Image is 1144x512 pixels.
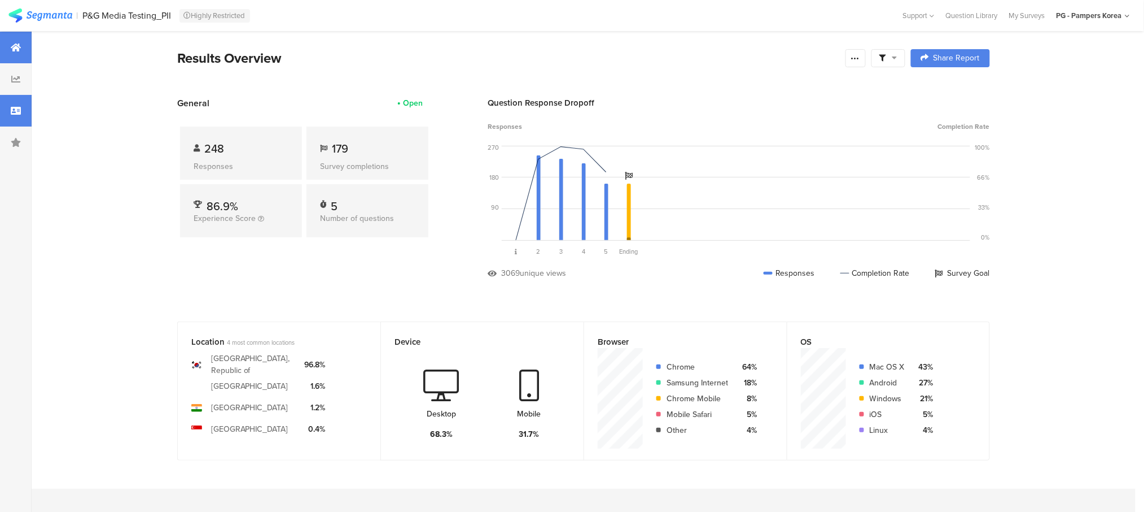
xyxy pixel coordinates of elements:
[320,212,394,224] span: Number of questions
[227,338,295,347] span: 4 most common locations
[935,267,990,279] div: Survey Goal
[840,267,910,279] div: Completion Rate
[978,173,990,182] div: 66%
[764,267,815,279] div: Responses
[488,122,522,132] span: Responses
[211,380,288,392] div: [GEOGRAPHIC_DATA]
[737,424,757,436] div: 4%
[305,402,326,414] div: 1.2%
[981,233,990,242] div: 0%
[331,198,337,209] div: 5
[737,409,757,420] div: 5%
[430,428,453,440] div: 68.3%
[737,377,757,389] div: 18%
[975,143,990,152] div: 100%
[211,423,288,435] div: [GEOGRAPHIC_DATA]
[305,380,326,392] div: 1.6%
[870,361,905,373] div: Mac OS X
[395,336,551,348] div: Device
[83,10,172,21] div: P&G Media Testing_PII
[903,7,935,24] div: Support
[801,336,957,348] div: OS
[519,428,540,440] div: 31.7%
[1057,10,1122,21] div: PG - Pampers Korea
[933,54,980,62] span: Share Report
[488,143,499,152] div: 270
[870,393,905,405] div: Windows
[559,247,563,256] span: 3
[305,359,326,371] div: 96.8%
[604,247,608,256] span: 5
[914,361,933,373] div: 43%
[488,97,990,109] div: Question Response Dropoff
[870,409,905,420] div: iOS
[667,409,728,420] div: Mobile Safari
[938,122,990,132] span: Completion Rate
[667,361,728,373] div: Chrome
[598,336,755,348] div: Browser
[870,424,905,436] div: Linux
[870,377,905,389] div: Android
[940,10,1003,21] a: Question Library
[501,267,520,279] div: 3069
[914,393,933,405] div: 21%
[194,160,288,172] div: Responses
[914,424,933,436] div: 4%
[332,140,348,157] span: 179
[491,203,499,212] div: 90
[204,140,224,157] span: 248
[737,361,757,373] div: 64%
[1003,10,1051,21] a: My Surveys
[77,9,78,22] div: |
[179,9,250,23] div: Highly Restricted
[489,173,499,182] div: 180
[211,402,288,414] div: [GEOGRAPHIC_DATA]
[8,8,72,23] img: segmanta logo
[625,172,633,180] i: Survey Goal
[667,393,728,405] div: Chrome Mobile
[403,97,423,109] div: Open
[191,336,348,348] div: Location
[211,353,296,376] div: [GEOGRAPHIC_DATA], Republic of
[979,203,990,212] div: 33%
[518,408,541,420] div: Mobile
[667,424,728,436] div: Other
[737,393,757,405] div: 8%
[582,247,585,256] span: 4
[520,267,566,279] div: unique views
[617,247,640,256] div: Ending
[537,247,541,256] span: 2
[305,423,326,435] div: 0.4%
[427,408,456,420] div: Desktop
[194,212,256,224] span: Experience Score
[320,160,415,172] div: Survey completions
[177,97,209,110] span: General
[207,198,238,215] span: 86.9%
[177,48,840,68] div: Results Overview
[914,409,933,420] div: 5%
[667,377,728,389] div: Samsung Internet
[914,377,933,389] div: 27%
